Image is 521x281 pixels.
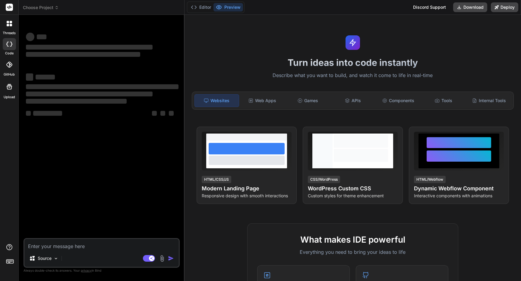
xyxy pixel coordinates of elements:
[4,72,15,77] label: GitHub
[37,34,46,39] span: ‌
[414,193,504,199] p: Interactive components with animations
[3,31,16,36] label: threads
[26,92,153,96] span: ‌
[36,75,55,79] span: ‌
[26,84,178,89] span: ‌
[169,111,174,116] span: ‌
[422,94,466,107] div: Tools
[331,94,375,107] div: APIs
[159,255,166,262] img: attachment
[409,2,450,12] div: Discord Support
[5,51,14,56] label: code
[257,248,448,256] p: Everything you need to bring your ideas to life
[257,233,448,246] h2: What makes IDE powerful
[152,111,157,116] span: ‌
[213,3,243,11] button: Preview
[26,52,140,57] span: ‌
[467,94,511,107] div: Internal Tools
[202,184,292,193] h4: Modern Landing Page
[376,94,420,107] div: Components
[4,95,15,100] label: Upload
[26,99,127,104] span: ‌
[308,193,398,199] p: Custom styles for theme enhancement
[26,33,34,41] span: ‌
[240,94,284,107] div: Web Apps
[491,2,518,12] button: Deploy
[38,255,52,261] p: Source
[453,2,487,12] button: Download
[168,255,174,261] img: icon
[308,176,340,183] div: CSS/WordPress
[188,3,213,11] button: Editor
[188,57,517,68] h1: Turn ideas into code instantly
[308,184,398,193] h4: WordPress Custom CSS
[81,269,92,272] span: privacy
[23,5,59,11] span: Choose Project
[194,94,239,107] div: Websites
[26,73,33,81] span: ‌
[414,176,446,183] div: HTML/Webflow
[53,256,58,261] img: Pick Models
[26,111,31,116] span: ‌
[286,94,330,107] div: Games
[26,45,153,50] span: ‌
[202,193,292,199] p: Responsive design with smooth interactions
[188,72,517,79] p: Describe what you want to build, and watch it come to life in real-time
[160,111,165,116] span: ‌
[414,184,504,193] h4: Dynamic Webflow Component
[202,176,231,183] div: HTML/CSS/JS
[24,268,180,273] p: Always double-check its answers. Your in Bind
[33,111,62,116] span: ‌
